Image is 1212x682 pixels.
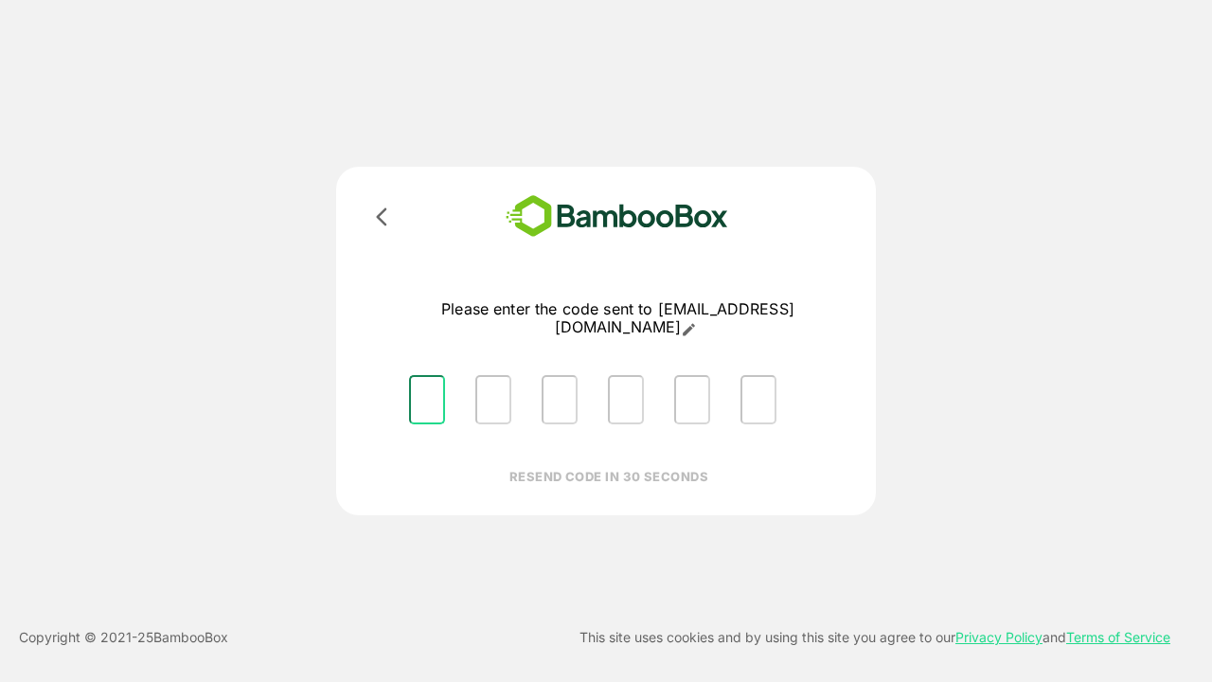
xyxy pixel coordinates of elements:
input: Please enter OTP character 1 [409,375,445,424]
a: Terms of Service [1066,629,1170,645]
input: Please enter OTP character 4 [608,375,644,424]
a: Privacy Policy [955,629,1043,645]
img: bamboobox [478,189,756,243]
p: This site uses cookies and by using this site you agree to our and [579,626,1170,649]
p: Copyright © 2021- 25 BambooBox [19,626,228,649]
p: Please enter the code sent to [EMAIL_ADDRESS][DOMAIN_NAME] [394,300,842,337]
input: Please enter OTP character 2 [475,375,511,424]
input: Please enter OTP character 6 [740,375,776,424]
input: Please enter OTP character 5 [674,375,710,424]
input: Please enter OTP character 3 [542,375,578,424]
